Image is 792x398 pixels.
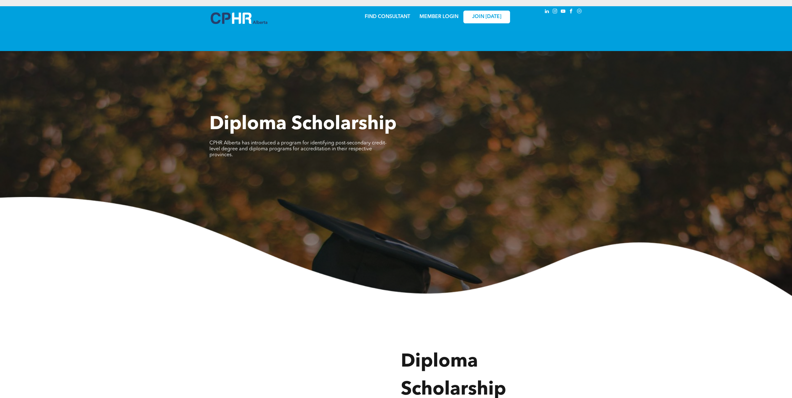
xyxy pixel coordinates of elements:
[209,141,387,157] span: CPHR Alberta has introduced a program for identifying post-secondary credit-level degree and dipl...
[365,14,410,19] a: FIND CONSULTANT
[419,14,458,19] a: MEMBER LOGIN
[576,8,583,16] a: Social network
[209,115,396,134] span: Diploma Scholarship
[568,8,575,16] a: facebook
[472,14,501,20] span: JOIN [DATE]
[463,11,510,23] a: JOIN [DATE]
[544,8,551,16] a: linkedin
[560,8,567,16] a: youtube
[211,12,267,24] img: A blue and white logo for cp alberta
[552,8,559,16] a: instagram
